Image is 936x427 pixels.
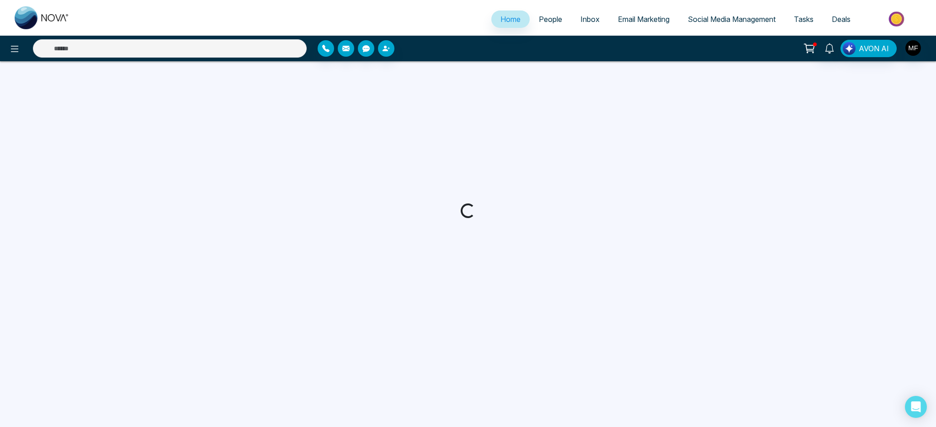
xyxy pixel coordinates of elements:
span: People [539,15,562,24]
span: Inbox [580,15,600,24]
img: Lead Flow [843,42,856,55]
img: User Avatar [905,40,921,56]
img: Nova CRM Logo [15,6,69,29]
span: Tasks [794,15,814,24]
span: Social Media Management [688,15,776,24]
span: Deals [832,15,851,24]
span: AVON AI [859,43,889,54]
span: Home [500,15,521,24]
a: Tasks [785,11,823,28]
span: Email Marketing [618,15,670,24]
a: Inbox [571,11,609,28]
a: Social Media Management [679,11,785,28]
a: Deals [823,11,860,28]
div: Open Intercom Messenger [905,396,927,418]
button: AVON AI [840,40,897,57]
img: Market-place.gif [864,9,931,29]
a: People [530,11,571,28]
a: Email Marketing [609,11,679,28]
a: Home [491,11,530,28]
